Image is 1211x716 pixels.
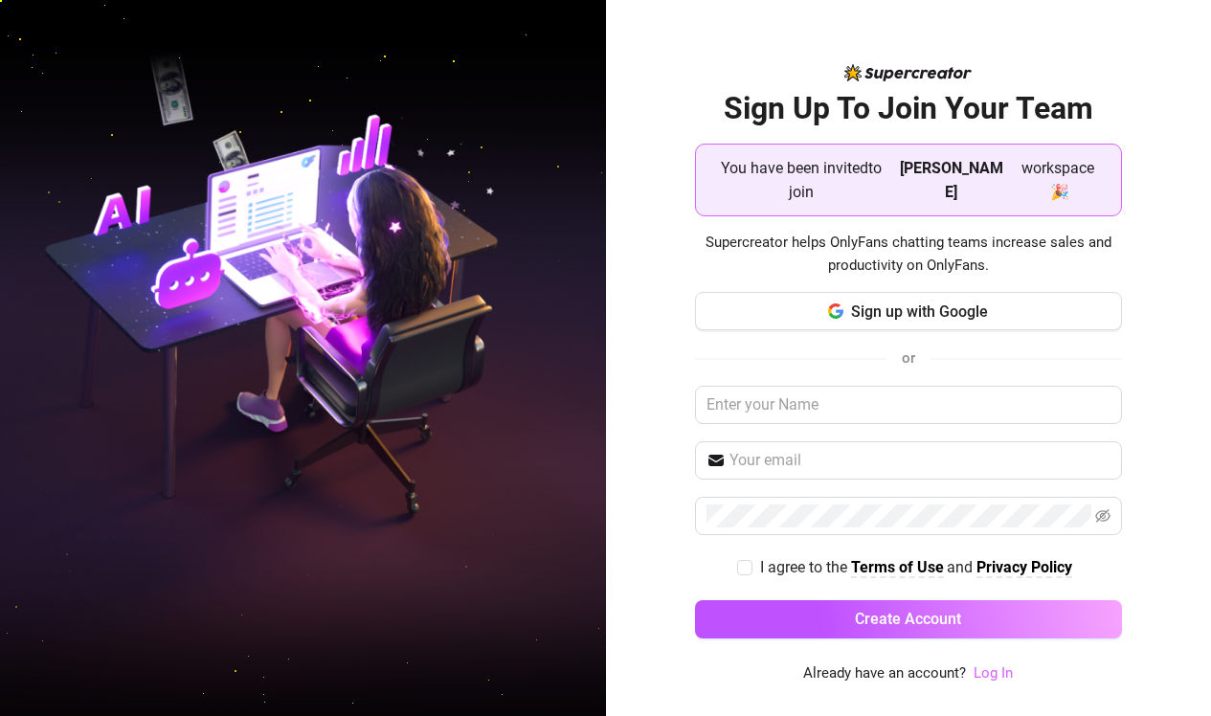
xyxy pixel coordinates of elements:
span: Supercreator helps OnlyFans chatting teams increase sales and productivity on OnlyFans. [695,232,1122,277]
button: Sign up with Google [695,292,1122,330]
a: Privacy Policy [976,558,1072,578]
a: Log In [974,662,1013,685]
span: Sign up with Google [851,302,988,321]
span: and [947,558,976,576]
span: Create Account [855,610,961,628]
input: Your email [729,449,1110,472]
span: You have been invited to join [711,156,892,204]
input: Enter your Name [695,386,1122,424]
strong: [PERSON_NAME] [900,159,1003,201]
a: Log In [974,664,1013,682]
a: Terms of Use [851,558,944,578]
h2: Sign Up To Join Your Team [695,89,1122,128]
button: Create Account [695,600,1122,638]
span: Already have an account? [803,662,966,685]
span: or [902,349,915,367]
strong: Terms of Use [851,558,944,576]
span: I agree to the [760,558,851,576]
strong: Privacy Policy [976,558,1072,576]
span: eye-invisible [1095,508,1110,524]
span: workspace 🎉 [1010,156,1105,204]
img: logo-BBDzfeDw.svg [844,64,972,81]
